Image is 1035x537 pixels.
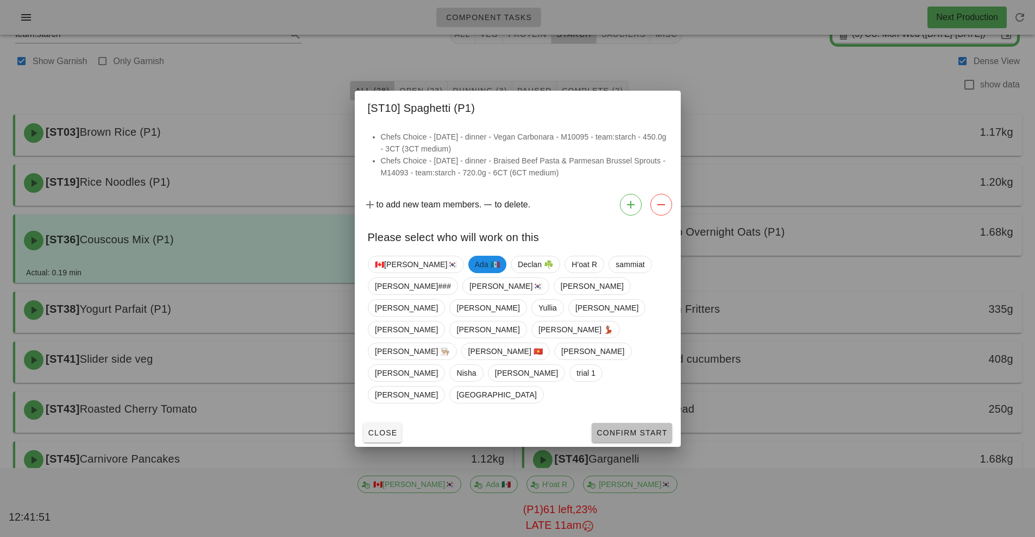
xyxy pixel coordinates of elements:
[468,343,543,359] span: [PERSON_NAME] 🇻🇳
[368,428,398,437] span: Close
[592,423,672,443] button: Confirm Start
[456,365,476,381] span: Nisha
[538,300,556,316] span: Yullia
[616,256,645,273] span: sammiat
[363,423,402,443] button: Close
[375,321,438,338] span: [PERSON_NAME]
[469,278,542,294] span: [PERSON_NAME]🇰🇷
[561,343,624,359] span: [PERSON_NAME]
[355,220,681,251] div: Please select who will work on this
[474,256,499,273] span: Ada 🇲🇽
[575,300,638,316] span: [PERSON_NAME]
[596,428,667,437] span: Confirm Start
[456,321,519,338] span: [PERSON_NAME]
[375,278,451,294] span: [PERSON_NAME]###
[375,256,457,273] span: 🇨🇦[PERSON_NAME]🇰🇷
[381,131,668,155] li: Chefs Choice - [DATE] - dinner - Vegan Carbonara - M10095 - team:starch - 450.0g - 3CT (3CT medium)
[375,343,450,359] span: [PERSON_NAME] 👨🏼‍🍳
[456,300,519,316] span: [PERSON_NAME]
[381,155,668,179] li: Chefs Choice - [DATE] - dinner - Braised Beef Pasta & Parmesan Brussel Sprouts - M14093 - team:st...
[572,256,597,273] span: H'oat R
[375,387,438,403] span: [PERSON_NAME]
[576,365,595,381] span: trial 1
[375,300,438,316] span: [PERSON_NAME]
[538,321,613,338] span: [PERSON_NAME] 💃🏽
[355,189,681,220] div: to add new team members. to delete.
[517,256,553,273] span: Declan ☘️
[560,278,623,294] span: [PERSON_NAME]
[456,387,536,403] span: [GEOGRAPHIC_DATA]
[375,365,438,381] span: [PERSON_NAME]
[494,365,557,381] span: [PERSON_NAME]
[355,91,681,122] div: [ST10] Spaghetti (P1)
